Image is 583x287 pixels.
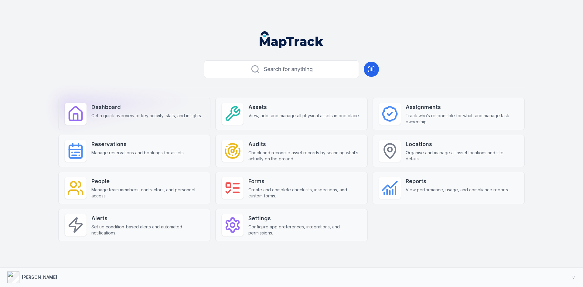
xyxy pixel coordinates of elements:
[215,135,367,167] a: AuditsCheck and reconcile asset records by scanning what’s actually on the ground.
[91,224,204,236] span: Set up condition-based alerts and automated notifications.
[248,150,361,162] span: Check and reconcile asset records by scanning what’s actually on the ground.
[250,31,333,48] nav: Global
[215,209,367,241] a: SettingsConfigure app preferences, integrations, and permissions.
[22,275,57,280] strong: [PERSON_NAME]
[406,187,509,193] span: View performance, usage, and compliance reports.
[264,65,313,73] span: Search for anything
[248,113,360,119] span: View, add, and manage all physical assets in one place.
[406,103,518,111] strong: Assignments
[373,98,525,130] a: AssignmentsTrack who’s responsible for what, and manage task ownership.
[373,135,525,167] a: LocationsOrganise and manage all asset locations and site details.
[215,172,367,204] a: FormsCreate and complete checklists, inspections, and custom forms.
[248,187,361,199] span: Create and complete checklists, inspections, and custom forms.
[58,209,210,241] a: AlertsSet up condition-based alerts and automated notifications.
[406,150,518,162] span: Organise and manage all asset locations and site details.
[248,103,360,111] strong: Assets
[204,60,359,78] button: Search for anything
[91,140,185,149] strong: Reservations
[248,140,361,149] strong: Audits
[91,187,204,199] span: Manage team members, contractors, and personnel access.
[406,140,518,149] strong: Locations
[248,224,361,236] span: Configure app preferences, integrations, and permissions.
[91,150,185,156] span: Manage reservations and bookings for assets.
[91,177,204,186] strong: People
[58,135,210,167] a: ReservationsManage reservations and bookings for assets.
[91,103,202,111] strong: Dashboard
[215,98,367,130] a: AssetsView, add, and manage all physical assets in one place.
[58,98,210,130] a: DashboardGet a quick overview of key activity, stats, and insights.
[91,113,202,119] span: Get a quick overview of key activity, stats, and insights.
[373,172,525,204] a: ReportsView performance, usage, and compliance reports.
[248,214,361,223] strong: Settings
[58,172,210,204] a: PeopleManage team members, contractors, and personnel access.
[91,214,204,223] strong: Alerts
[406,177,509,186] strong: Reports
[406,113,518,125] span: Track who’s responsible for what, and manage task ownership.
[248,177,361,186] strong: Forms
